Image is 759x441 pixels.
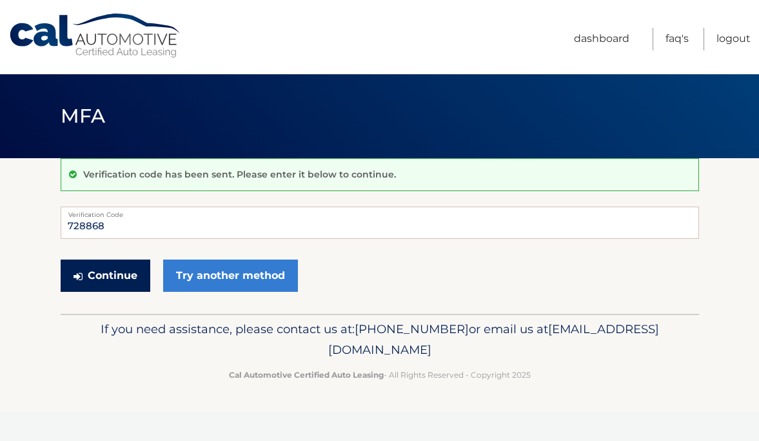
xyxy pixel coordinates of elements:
input: Verification Code [61,207,699,239]
span: [EMAIL_ADDRESS][DOMAIN_NAME] [328,322,659,357]
span: MFA [61,104,106,128]
a: Dashboard [574,28,629,50]
a: Cal Automotive [8,13,182,59]
p: - All Rights Reserved - Copyright 2025 [69,368,691,382]
a: Logout [716,28,751,50]
p: Verification code has been sent. Please enter it below to continue. [83,169,396,180]
label: Verification Code [61,207,699,217]
a: Try another method [163,260,298,292]
strong: Cal Automotive Certified Auto Leasing [229,370,384,380]
span: [PHONE_NUMBER] [355,322,469,336]
p: If you need assistance, please contact us at: or email us at [69,319,691,360]
a: FAQ's [665,28,689,50]
button: Continue [61,260,150,292]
